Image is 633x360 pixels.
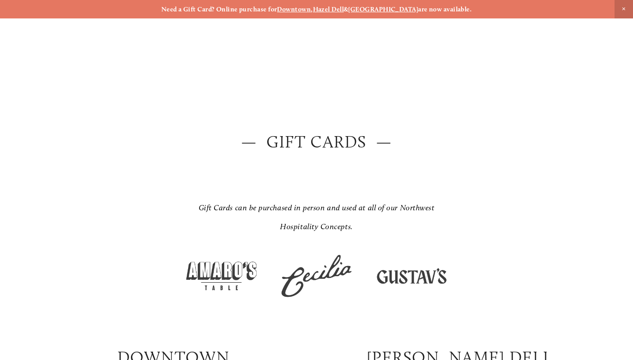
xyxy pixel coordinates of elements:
em: Gift Cards can be purchased in person and used at all of our Northwest Hospitality Concepts. [199,203,437,230]
strong: are now available. [418,5,472,13]
strong: , [311,5,313,13]
a: Hazel Dell [313,5,344,13]
a: [GEOGRAPHIC_DATA] [348,5,418,13]
strong: & [344,5,348,13]
h2: — Gift Cards — [38,130,595,154]
strong: Need a Gift Card? Online purchase for [161,5,277,13]
a: Downtown [277,5,311,13]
